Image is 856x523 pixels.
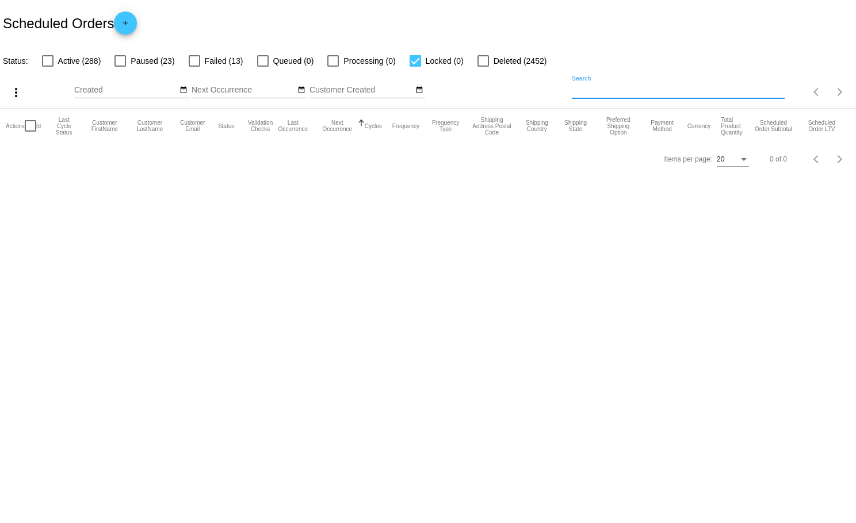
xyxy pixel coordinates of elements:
[687,122,711,129] button: Change sorting for CurrencyIso
[599,117,637,136] button: Change sorting for PreferredShippingOption
[805,80,828,103] button: Previous page
[754,120,793,132] button: Change sorting for Subtotal
[472,117,512,136] button: Change sorting for ShippingPostcode
[562,120,589,132] button: Change sorting for ShippingState
[572,86,785,95] input: Search
[273,54,314,68] span: Queued (0)
[132,120,167,132] button: Change sorting for CustomerLastName
[297,86,305,95] mat-icon: date_range
[178,120,208,132] button: Change sorting for CustomerEmail
[218,122,234,129] button: Change sorting for Status
[309,86,413,95] input: Customer Created
[717,155,724,163] span: 20
[426,54,464,68] span: Locked (0)
[320,120,354,132] button: Change sorting for NextOccurrenceUtc
[392,122,419,129] button: Change sorting for Frequency
[365,122,382,129] button: Change sorting for Cycles
[717,156,749,164] mat-select: Items per page:
[119,19,132,33] mat-icon: add
[805,148,828,171] button: Previous page
[522,120,552,132] button: Change sorting for ShippingCountry
[276,120,310,132] button: Change sorting for LastOccurrenceUtc
[828,148,851,171] button: Next page
[74,86,178,95] input: Created
[205,54,243,68] span: Failed (13)
[244,109,276,143] mat-header-cell: Validation Checks
[721,109,754,143] mat-header-cell: Total Product Quantity
[343,54,395,68] span: Processing (0)
[179,86,188,95] mat-icon: date_range
[828,80,851,103] button: Next page
[131,54,174,68] span: Paused (23)
[804,120,840,132] button: Change sorting for LifetimeValue
[192,86,295,95] input: Next Occurrence
[6,109,25,143] mat-header-cell: Actions
[51,117,77,136] button: Change sorting for LastProcessingCycleId
[415,86,423,95] mat-icon: date_range
[87,120,122,132] button: Change sorting for CustomerFirstName
[648,120,677,132] button: Change sorting for PaymentMethod.Type
[3,56,28,66] span: Status:
[664,155,712,163] div: Items per page:
[58,54,101,68] span: Active (288)
[36,122,41,129] button: Change sorting for Id
[430,120,461,132] button: Change sorting for FrequencyType
[770,155,787,163] div: 0 of 0
[9,86,23,99] mat-icon: more_vert
[3,11,137,34] h2: Scheduled Orders
[494,54,547,68] span: Deleted (2452)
